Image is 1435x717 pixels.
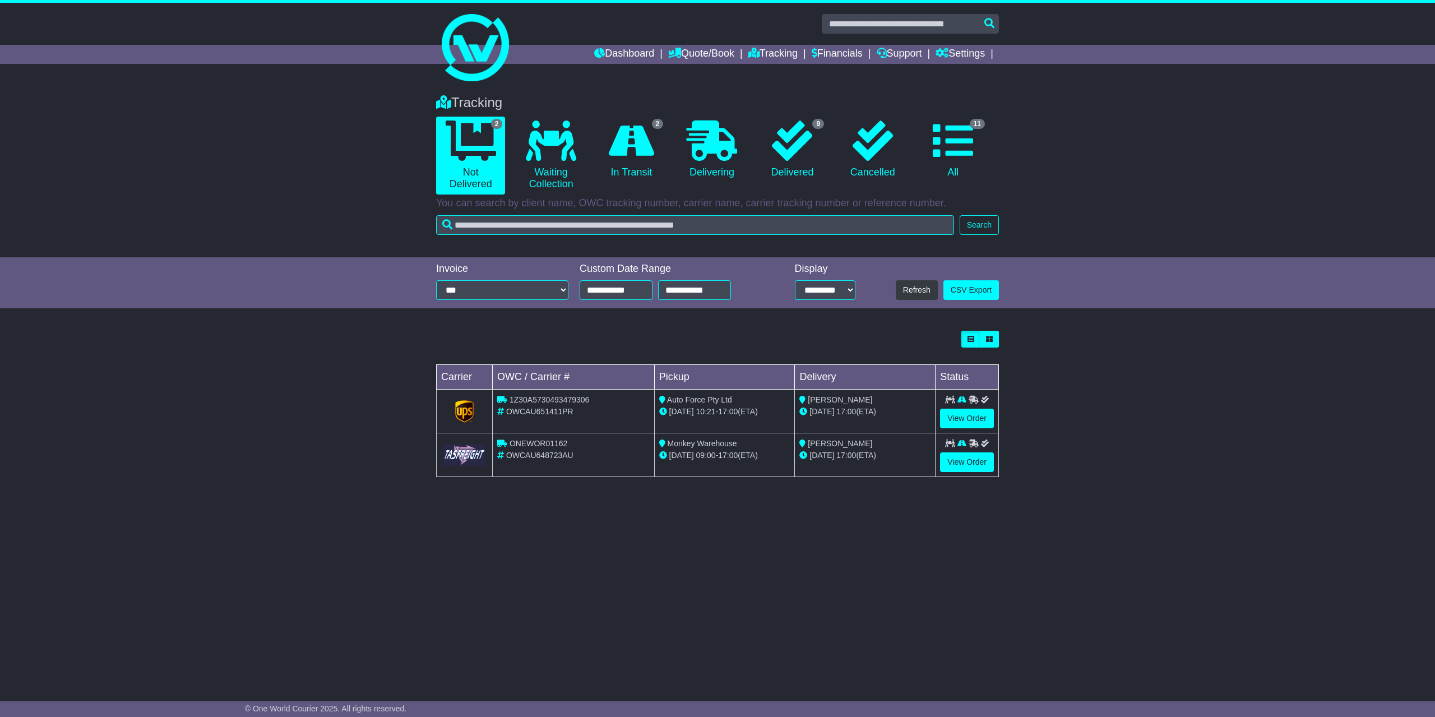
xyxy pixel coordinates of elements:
a: Tracking [748,45,798,64]
span: 2 [491,119,503,129]
span: 2 [652,119,664,129]
span: Auto Force Pty Ltd [667,395,732,404]
a: 11 All [919,117,988,183]
a: Settings [936,45,985,64]
button: Refresh [896,280,938,300]
span: [DATE] [809,451,834,460]
div: Tracking [430,95,1004,111]
span: 9 [812,119,824,129]
div: - (ETA) [659,450,790,461]
span: 10:21 [696,407,716,416]
a: View Order [940,452,994,472]
a: View Order [940,409,994,428]
span: Monkey Warehouse [668,439,737,448]
a: Dashboard [594,45,654,64]
a: Waiting Collection [516,117,585,195]
span: 11 [970,119,985,129]
span: 1Z30A5730493479306 [510,395,589,404]
span: OWCAU651411PR [506,407,573,416]
span: 09:00 [696,451,716,460]
td: Delivery [795,365,936,390]
span: ONEWOR01162 [510,439,567,448]
a: 2 Not Delivered [436,117,505,195]
td: Carrier [437,365,493,390]
div: (ETA) [799,406,931,418]
a: CSV Export [943,280,999,300]
span: [DATE] [669,407,694,416]
div: - (ETA) [659,406,790,418]
a: 2 In Transit [597,117,666,183]
span: [DATE] [669,451,694,460]
a: Financials [812,45,863,64]
td: Status [936,365,999,390]
span: 17:00 [836,407,856,416]
a: Support [877,45,922,64]
a: 9 Delivered [758,117,827,183]
span: [PERSON_NAME] [808,439,872,448]
div: Custom Date Range [580,263,760,275]
span: © One World Courier 2025. All rights reserved. [245,704,407,713]
img: GetCarrierServiceLogo [455,400,474,423]
span: 17:00 [718,451,738,460]
span: [PERSON_NAME] [808,395,872,404]
span: OWCAU648723AU [506,451,573,460]
div: Display [795,263,855,275]
span: 17:00 [836,451,856,460]
td: Pickup [654,365,795,390]
p: You can search by client name, OWC tracking number, carrier name, carrier tracking number or refe... [436,197,999,210]
a: Quote/Book [668,45,734,64]
img: GetCarrierServiceLogo [443,444,485,466]
button: Search [960,215,999,235]
span: 17:00 [718,407,738,416]
span: [DATE] [809,407,834,416]
td: OWC / Carrier # [493,365,655,390]
a: Cancelled [838,117,907,183]
div: (ETA) [799,450,931,461]
a: Delivering [677,117,746,183]
div: Invoice [436,263,568,275]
